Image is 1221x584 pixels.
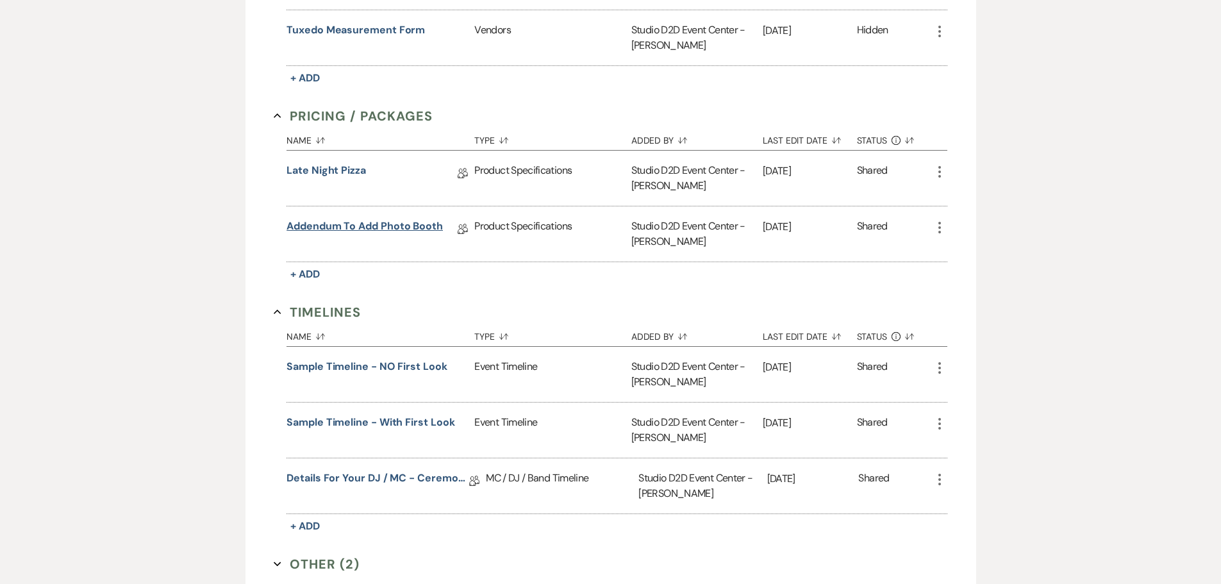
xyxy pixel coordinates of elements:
[274,106,433,126] button: Pricing / Packages
[631,10,763,65] div: Studio D2D Event Center - [PERSON_NAME]
[287,322,474,346] button: Name
[763,415,857,431] p: [DATE]
[287,471,469,490] a: Details for your DJ / MC - Ceremony & Reception
[857,415,888,446] div: Shared
[287,69,324,87] button: + Add
[474,403,631,458] div: Event Timeline
[763,163,857,179] p: [DATE]
[290,71,320,85] span: + Add
[274,555,360,574] button: Other (2)
[287,219,443,238] a: Addendum to Add Photo Booth
[767,471,859,487] p: [DATE]
[631,403,763,458] div: Studio D2D Event Center - [PERSON_NAME]
[857,332,888,341] span: Status
[474,206,631,262] div: Product Specifications
[474,126,631,150] button: Type
[763,126,857,150] button: Last Edit Date
[631,206,763,262] div: Studio D2D Event Center - [PERSON_NAME]
[287,359,447,374] button: Sample Timeline - NO first look
[763,219,857,235] p: [DATE]
[857,22,888,53] div: Hidden
[857,136,888,145] span: Status
[857,322,932,346] button: Status
[287,517,324,535] button: + Add
[631,322,763,346] button: Added By
[290,267,320,281] span: + Add
[287,22,425,38] button: Tuxedo Measurement Form
[858,471,889,501] div: Shared
[290,519,320,533] span: + Add
[287,163,366,183] a: Late Night Pizza
[763,359,857,376] p: [DATE]
[474,151,631,206] div: Product Specifications
[631,347,763,402] div: Studio D2D Event Center - [PERSON_NAME]
[287,126,474,150] button: Name
[287,415,454,430] button: Sample Timeline - with first look
[763,322,857,346] button: Last Edit Date
[631,126,763,150] button: Added By
[474,322,631,346] button: Type
[857,219,888,249] div: Shared
[474,347,631,402] div: Event Timeline
[474,10,631,65] div: Vendors
[287,265,324,283] button: + Add
[638,458,767,513] div: Studio D2D Event Center - [PERSON_NAME]
[857,126,932,150] button: Status
[857,359,888,390] div: Shared
[486,458,638,513] div: MC / DJ / Band Timeline
[631,151,763,206] div: Studio D2D Event Center - [PERSON_NAME]
[763,22,857,39] p: [DATE]
[274,303,361,322] button: Timelines
[857,163,888,194] div: Shared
